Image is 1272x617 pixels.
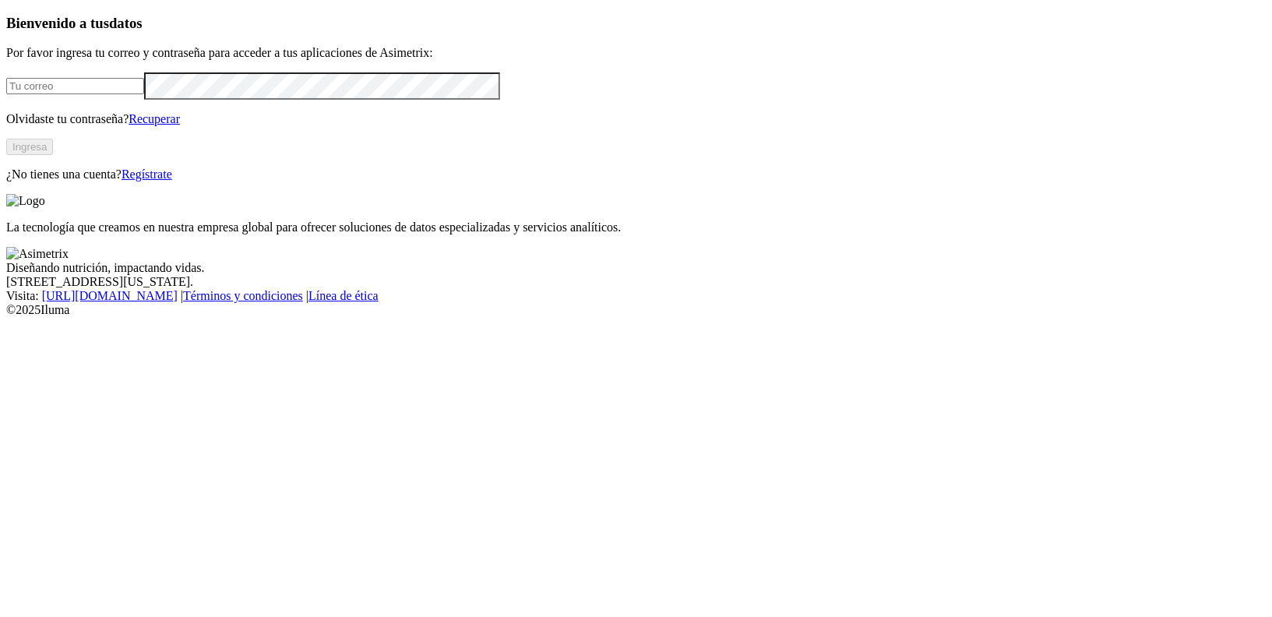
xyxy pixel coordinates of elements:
p: Por favor ingresa tu correo y contraseña para acceder a tus aplicaciones de Asimetrix: [6,46,1266,60]
div: [STREET_ADDRESS][US_STATE]. [6,275,1266,289]
a: Línea de ética [308,289,379,302]
img: Logo [6,194,45,208]
div: Visita : | | [6,289,1266,303]
a: Recuperar [129,112,180,125]
p: ¿No tienes una cuenta? [6,167,1266,182]
img: Asimetrix [6,247,69,261]
p: Olvidaste tu contraseña? [6,112,1266,126]
div: Diseñando nutrición, impactando vidas. [6,261,1266,275]
input: Tu correo [6,78,144,94]
span: datos [109,15,143,31]
h3: Bienvenido a tus [6,15,1266,32]
a: [URL][DOMAIN_NAME] [42,289,178,302]
div: © 2025 Iluma [6,303,1266,317]
a: Términos y condiciones [183,289,303,302]
button: Ingresa [6,139,53,155]
a: Regístrate [122,167,172,181]
p: La tecnología que creamos en nuestra empresa global para ofrecer soluciones de datos especializad... [6,220,1266,234]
